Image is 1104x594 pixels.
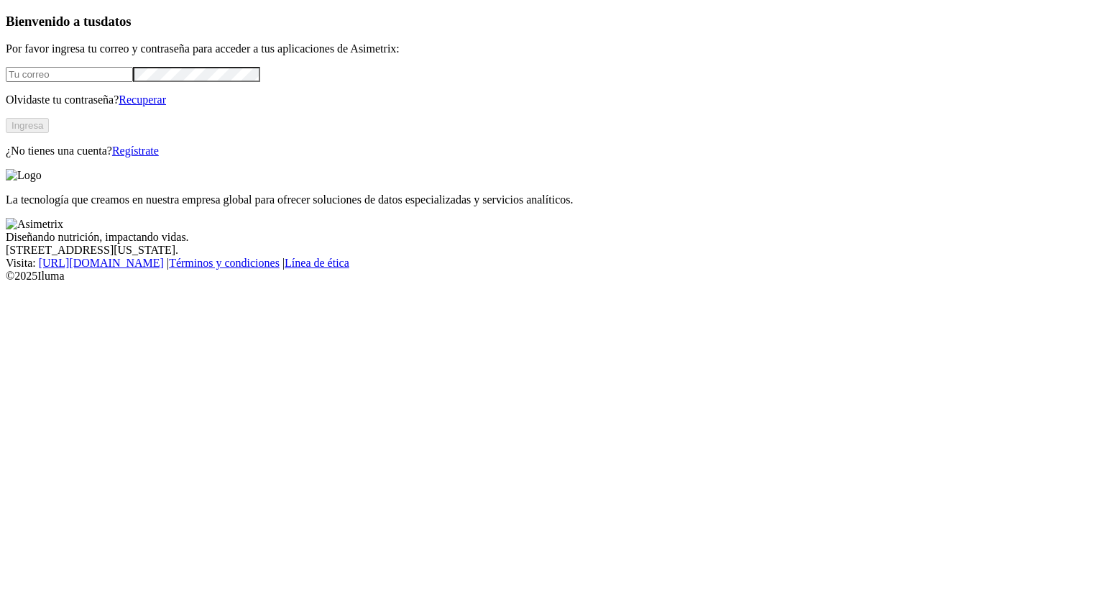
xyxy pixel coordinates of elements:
div: Diseñando nutrición, impactando vidas. [6,231,1098,244]
img: Logo [6,169,42,182]
h3: Bienvenido a tus [6,14,1098,29]
a: Regístrate [112,145,159,157]
p: Olvidaste tu contraseña? [6,93,1098,106]
a: Línea de ética [285,257,349,269]
p: Por favor ingresa tu correo y contraseña para acceder a tus aplicaciones de Asimetrix: [6,42,1098,55]
img: Asimetrix [6,218,63,231]
a: Recuperar [119,93,166,106]
a: Términos y condiciones [169,257,280,269]
span: datos [101,14,132,29]
div: Visita : | | [6,257,1098,270]
div: [STREET_ADDRESS][US_STATE]. [6,244,1098,257]
p: La tecnología que creamos en nuestra empresa global para ofrecer soluciones de datos especializad... [6,193,1098,206]
button: Ingresa [6,118,49,133]
div: © 2025 Iluma [6,270,1098,283]
p: ¿No tienes una cuenta? [6,145,1098,157]
input: Tu correo [6,67,133,82]
a: [URL][DOMAIN_NAME] [39,257,164,269]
